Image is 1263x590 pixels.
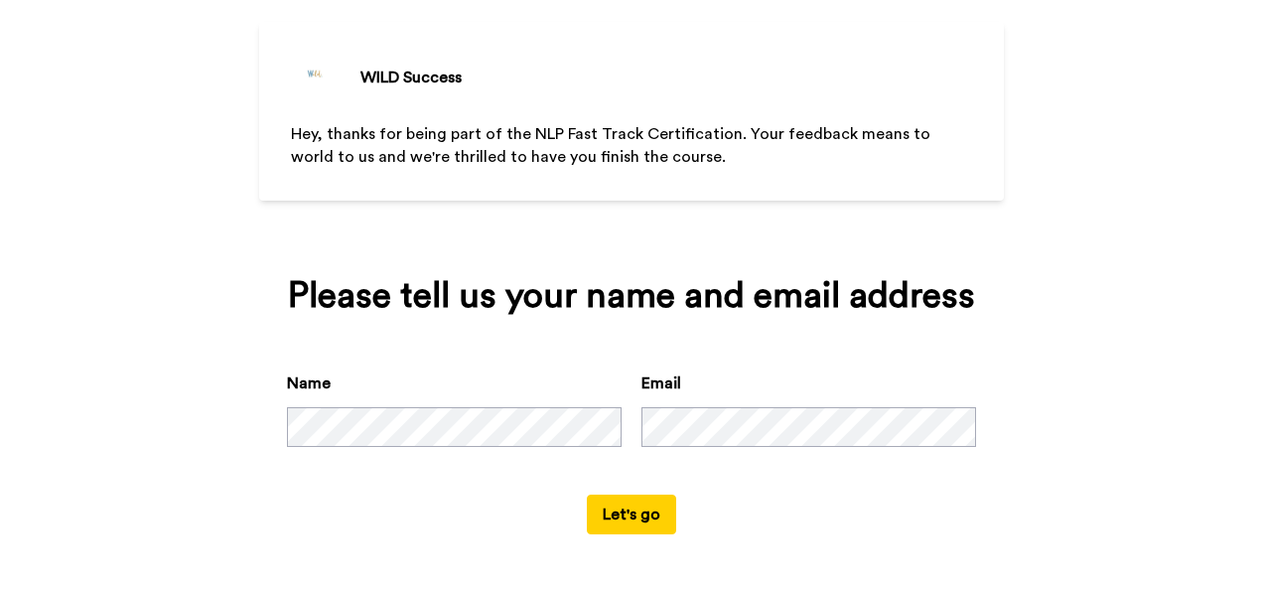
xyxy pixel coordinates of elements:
[587,495,676,534] button: Let's go
[360,66,462,89] div: WILD Success
[291,126,934,165] span: Hey, thanks for being part of the NLP Fast Track Certification. Your feedback means to world to u...
[287,371,331,395] label: Name
[641,371,681,395] label: Email
[287,276,976,316] div: Please tell us your name and email address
